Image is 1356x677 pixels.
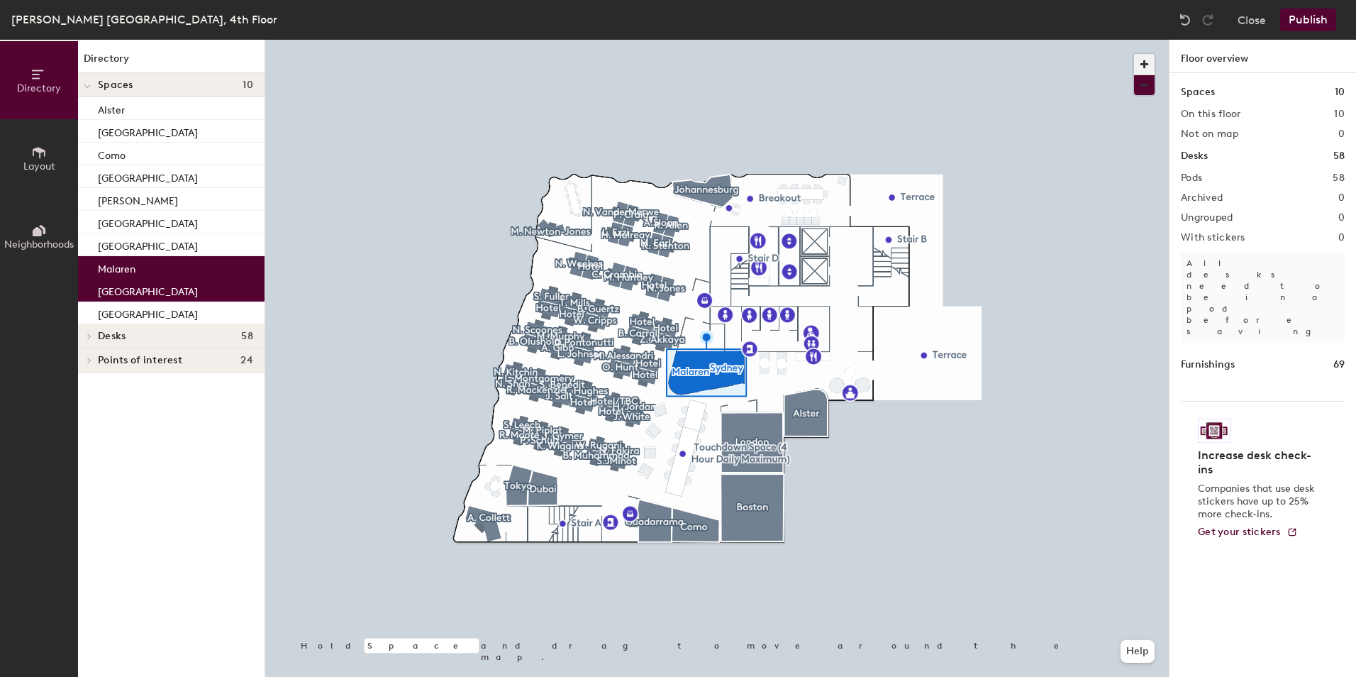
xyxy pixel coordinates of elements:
[1181,172,1202,184] h2: Pods
[1333,357,1345,373] h1: 69
[98,100,125,116] p: Alster
[1181,109,1241,120] h2: On this floor
[1338,232,1345,243] h2: 0
[98,168,198,185] p: [GEOGRAPHIC_DATA]
[1181,192,1223,204] h2: Archived
[1198,419,1230,443] img: Sticker logo
[1280,9,1336,31] button: Publish
[1198,526,1281,538] span: Get your stickers
[1334,109,1345,120] h2: 10
[98,79,133,91] span: Spaces
[98,282,198,298] p: [GEOGRAPHIC_DATA]
[1181,357,1235,373] h1: Furnishings
[98,331,126,342] span: Desks
[98,236,198,253] p: [GEOGRAPHIC_DATA]
[1338,192,1345,204] h2: 0
[23,160,55,172] span: Layout
[1181,128,1238,140] h2: Not on map
[17,82,61,94] span: Directory
[1121,640,1155,663] button: Help
[1178,13,1192,27] img: Undo
[1181,212,1233,224] h2: Ungrouped
[240,355,253,366] span: 24
[98,123,198,139] p: [GEOGRAPHIC_DATA]
[11,11,277,28] div: [PERSON_NAME] [GEOGRAPHIC_DATA], 4th Floor
[1198,448,1319,477] h4: Increase desk check-ins
[241,331,253,342] span: 58
[1238,9,1266,31] button: Close
[1333,172,1345,184] h2: 58
[1198,527,1298,539] a: Get your stickers
[1335,84,1345,100] h1: 10
[1338,128,1345,140] h2: 0
[78,51,265,73] h1: Directory
[1338,212,1345,224] h2: 0
[1181,232,1245,243] h2: With stickers
[98,259,135,275] p: Malaren
[1201,13,1215,27] img: Redo
[98,191,178,207] p: [PERSON_NAME]
[1169,40,1356,73] h1: Floor overview
[1333,148,1345,164] h1: 58
[98,214,198,230] p: [GEOGRAPHIC_DATA]
[1181,252,1345,343] p: All desks need to be in a pod before saving
[1181,84,1215,100] h1: Spaces
[98,355,182,366] span: Points of interest
[4,238,74,251] span: Neighborhoods
[1181,148,1208,164] h1: Desks
[243,79,253,91] span: 10
[98,145,126,162] p: Como
[1198,483,1319,521] p: Companies that use desk stickers have up to 25% more check-ins.
[98,304,198,321] p: [GEOGRAPHIC_DATA]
